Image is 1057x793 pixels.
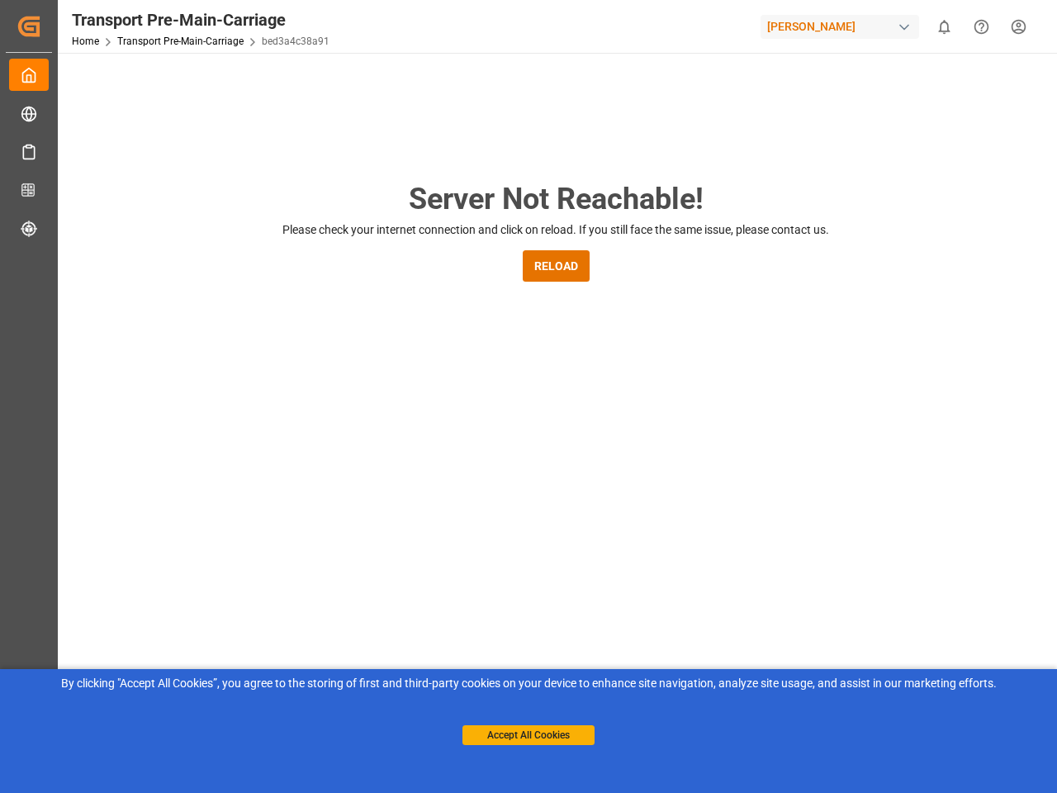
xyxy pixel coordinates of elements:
button: [PERSON_NAME] [761,11,926,42]
div: Transport Pre-Main-Carriage [72,7,329,32]
button: show 0 new notifications [926,8,963,45]
button: RELOAD [523,250,590,282]
a: Transport Pre-Main-Carriage [117,36,244,47]
p: Please check your internet connection and click on reload. If you still face the same issue, plea... [282,221,829,239]
a: Home [72,36,99,47]
button: Accept All Cookies [462,725,595,745]
div: [PERSON_NAME] [761,15,919,39]
div: By clicking "Accept All Cookies”, you agree to the storing of first and third-party cookies on yo... [12,675,1045,692]
h2: Server Not Reachable! [409,177,704,221]
button: Help Center [963,8,1000,45]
